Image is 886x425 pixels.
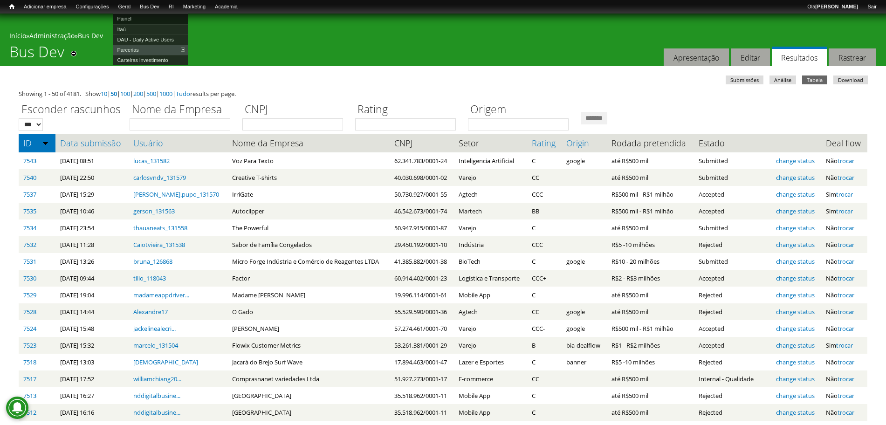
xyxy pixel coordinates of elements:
[772,47,827,67] a: Resultados
[227,370,390,387] td: Comprasnanet variedades Ltda
[562,152,607,169] td: google
[836,207,853,215] a: trocar
[838,291,854,299] a: trocar
[838,324,854,333] a: trocar
[176,89,190,98] a: Tudo
[468,102,575,118] label: Origem
[776,324,815,333] a: change status
[527,320,562,337] td: CCC-
[769,75,796,84] a: Análise
[607,186,694,203] td: R$500 mil - R$1 milhão
[527,152,562,169] td: C
[390,404,454,421] td: 35.518.962/0001-11
[527,203,562,219] td: BB
[694,152,771,169] td: Submitted
[164,2,179,12] a: RI
[454,169,527,186] td: Varejo
[390,186,454,203] td: 50.730.927/0001-55
[821,270,867,287] td: Não
[821,236,867,253] td: Não
[71,2,114,12] a: Configurações
[227,303,390,320] td: O Gado
[60,138,124,148] a: Data submissão
[566,138,602,148] a: Origin
[133,375,181,383] a: williamchiang20...
[821,320,867,337] td: Não
[726,75,763,84] a: Submissões
[821,203,867,219] td: Sim
[607,303,694,320] td: até R$500 mil
[23,324,36,333] a: 7524
[390,236,454,253] td: 29.450.192/0001-10
[227,186,390,203] td: IrriGate
[838,240,854,249] a: trocar
[19,89,867,98] div: Showing 1 - 50 of 4181. Show | | | | | | results per page.
[227,387,390,404] td: [GEOGRAPHIC_DATA]
[78,31,103,40] a: Bus Dev
[23,157,36,165] a: 7543
[821,404,867,421] td: Não
[607,152,694,169] td: até R$500 mil
[838,375,854,383] a: trocar
[110,89,117,98] a: 50
[23,240,36,249] a: 7532
[9,31,877,43] div: » »
[133,391,180,400] a: nddigitalbusine...
[23,224,36,232] a: 7534
[23,375,36,383] a: 7517
[694,354,771,370] td: Rejected
[179,2,210,12] a: Marketing
[607,387,694,404] td: até R$500 mil
[133,190,219,199] a: [PERSON_NAME].pupo_131570
[227,152,390,169] td: Voz Para Texto
[55,203,129,219] td: [DATE] 10:46
[776,157,815,165] a: change status
[527,186,562,203] td: CCC
[694,303,771,320] td: Rejected
[694,270,771,287] td: Accepted
[821,152,867,169] td: Não
[133,157,170,165] a: lucas_131582
[527,303,562,320] td: CC
[454,219,527,236] td: Varejo
[776,375,815,383] a: change status
[23,274,36,282] a: 7530
[821,354,867,370] td: Não
[829,48,876,67] a: Rastrear
[390,152,454,169] td: 62.341.783/0001-24
[694,186,771,203] td: Accepted
[5,2,19,11] a: Início
[776,207,815,215] a: change status
[29,31,75,40] a: Administração
[133,224,187,232] a: thauaneats_131558
[454,354,527,370] td: Lazer e Esportes
[527,219,562,236] td: C
[133,324,176,333] a: jackelinealecri...
[694,219,771,236] td: Submitted
[607,287,694,303] td: até R$500 mil
[454,236,527,253] td: Indústria
[113,2,135,12] a: Geral
[23,391,36,400] a: 7513
[838,391,854,400] a: trocar
[355,102,462,118] label: Rating
[227,134,390,152] th: Nome da Empresa
[390,219,454,236] td: 50.947.915/0001-87
[227,203,390,219] td: Autoclipper
[55,219,129,236] td: [DATE] 23:54
[42,140,48,146] img: ordem crescente
[562,354,607,370] td: banner
[227,253,390,270] td: Micro Forge Indústria e Comércio de Reagentes LTDA
[838,408,854,417] a: trocar
[454,134,527,152] th: Setor
[821,219,867,236] td: Não
[23,291,36,299] a: 7529
[731,48,770,67] a: Editar
[838,173,854,182] a: trocar
[821,303,867,320] td: Não
[227,320,390,337] td: [PERSON_NAME]
[454,337,527,354] td: Varejo
[664,48,729,67] a: Apresentação
[454,404,527,421] td: Mobile App
[227,287,390,303] td: Madame [PERSON_NAME]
